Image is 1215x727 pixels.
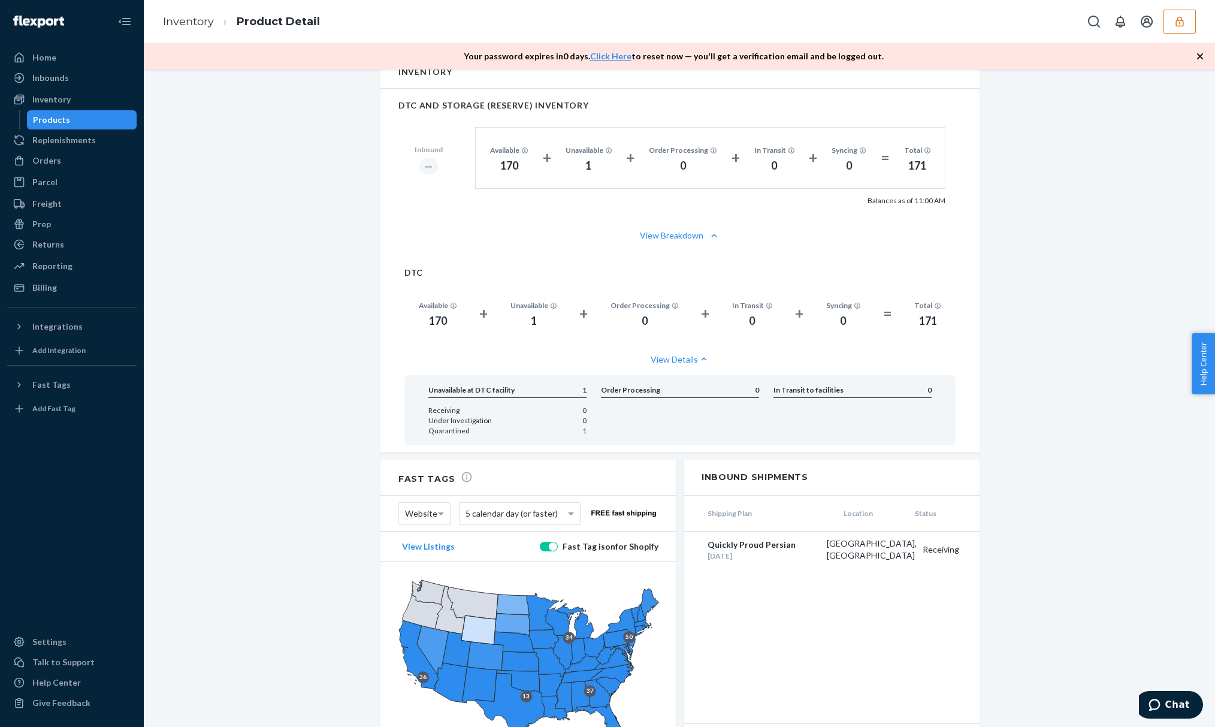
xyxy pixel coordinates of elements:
a: Inbounds [7,68,137,88]
div: Reporting [32,260,72,272]
div: + [701,303,709,324]
h2: DTC [404,268,956,277]
button: Talk to Support [7,653,137,672]
button: Close Navigation [113,10,137,34]
div: Integrations [32,321,83,333]
iframe: Opens a widget where you can chat to one of our agents [1139,691,1203,721]
div: Parcel [32,176,58,188]
a: Reporting [7,257,137,276]
button: View Details [404,343,956,375]
span: Status [909,508,980,518]
img: Flexport logo [13,16,64,28]
div: = [881,147,890,168]
a: Orders [7,151,137,170]
button: Open account menu [1135,10,1159,34]
div: Home [32,52,56,64]
a: Products [27,110,137,129]
div: 171 [904,158,931,174]
button: Give Feedback [7,693,137,713]
span: 0 [582,415,587,426]
div: Available [419,300,457,310]
div: 1 [510,313,557,329]
ol: breadcrumbs [153,4,330,40]
div: + [626,147,634,168]
div: Syncing [826,300,861,310]
div: Freight [32,198,62,210]
button: Open Search Box [1082,10,1106,34]
div: Total [904,145,931,155]
span: Order Processing [601,385,660,395]
div: 170 [419,313,457,329]
div: + [809,147,817,168]
div: 0 [754,158,795,174]
div: Fast Tags [32,379,71,391]
span: Unavailable at DTC facility [428,385,515,395]
div: 170 [490,158,528,174]
div: Billing [32,282,57,294]
a: Click Here [590,51,631,61]
div: [GEOGRAPHIC_DATA], [GEOGRAPHIC_DATA] [821,538,917,562]
div: In Transit [754,145,795,155]
a: Returns [7,235,137,254]
div: Order Processing [649,145,717,155]
a: Freight [7,194,137,213]
div: 0 [826,313,861,329]
span: 1 [582,385,587,395]
div: Products [33,114,70,126]
span: Quarantined [428,426,492,436]
div: Help Center [32,677,81,689]
div: Total [914,300,941,310]
a: Parcel [7,173,137,192]
span: Location [838,508,909,518]
div: 0 [610,313,679,329]
div: = [883,303,892,324]
span: Under Investigation [428,415,492,426]
h2: Inbound Shipments [684,460,980,496]
span: 0 [582,405,587,415]
h2: Inventory [398,67,452,76]
div: + [543,147,551,168]
button: Integrations [7,317,137,336]
div: Fast Tag is on for Shopify [560,541,658,553]
button: View Listings [398,541,458,552]
p: Your password expires in 0 days . to reset now — you'll get a verification email and be logged out. [464,50,884,62]
div: + [579,303,588,324]
div: In Transit [732,300,773,310]
div: Returns [32,239,64,251]
div: Available [490,145,528,155]
button: Open notifications [1108,10,1132,34]
div: Inventory [32,93,71,105]
span: 5 calendar day (or faster) [466,503,558,524]
div: Add Fast Tag [32,403,75,414]
div: Talk to Support [32,656,95,668]
a: Help Center [7,673,137,692]
div: Give Feedback [32,697,90,709]
a: Settings [7,632,137,651]
a: Prep [7,215,137,234]
div: Order Processing [610,300,679,310]
div: + [479,303,488,324]
a: Inventory [163,15,214,28]
h2: DTC AND STORAGE (RESERVE) INVENTORY [398,101,962,110]
span: 1 [582,426,587,436]
button: Help Center [1192,333,1215,394]
div: [DATE] [708,551,821,561]
span: Website [405,503,437,524]
div: Orders [32,155,61,167]
div: 171 [914,313,941,329]
div: Replenishments [32,134,96,146]
a: Add Fast Tag [7,399,137,418]
a: Quickly Proud Persian[DATE][GEOGRAPHIC_DATA], [GEOGRAPHIC_DATA]Receiving [684,532,980,568]
div: Prep [32,218,51,230]
p: Balances as of 11:00 AM [868,196,945,206]
span: 0 [927,385,932,395]
span: In Transit to facilities [773,385,844,395]
div: Add Integration [32,345,86,355]
a: Inventory [7,90,137,109]
div: + [795,303,803,324]
div: Inbound [415,144,443,155]
div: 0 [832,158,866,174]
div: Inbounds [32,72,69,84]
